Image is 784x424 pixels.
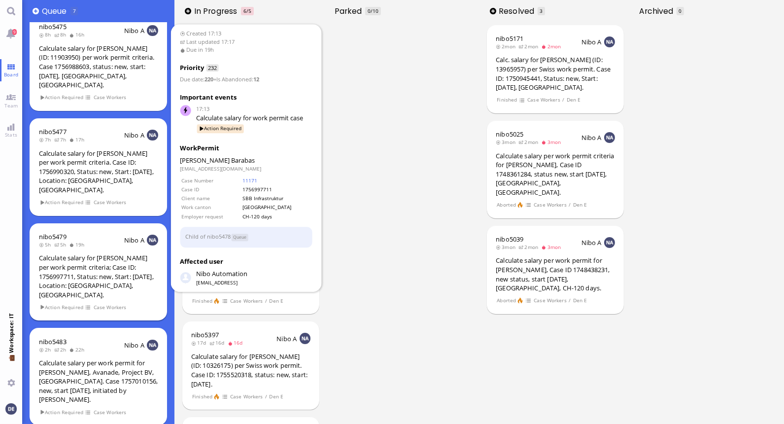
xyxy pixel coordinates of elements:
[265,392,268,401] span: /
[573,201,587,209] span: Den E
[568,296,571,305] span: /
[2,102,21,109] span: Team
[185,8,191,14] button: Add
[371,7,378,14] span: /10
[180,93,312,103] h3: Important events
[180,272,191,283] img: Nibo Automation
[191,330,219,339] a: nibo5397
[180,46,312,55] span: Due in 19h
[180,143,312,153] div: WorkPermit
[180,165,312,172] dd: [EMAIL_ADDRESS][DOMAIN_NAME]
[496,43,518,50] span: 2mon
[335,5,365,17] span: Parked
[518,43,541,50] span: 2mon
[192,297,212,305] span: Finished
[39,232,67,241] span: nibo5479
[54,136,69,143] span: 7h
[39,337,67,346] a: nibo5483
[604,237,615,248] img: NA
[147,340,158,351] img: NA
[191,339,209,346] span: 17d
[581,238,602,247] span: Nibo A
[534,201,567,209] span: Case Workers
[206,64,218,71] span: 232
[93,198,127,207] span: Case Workers
[39,149,158,195] div: Calculate salary for [PERSON_NAME] per work permit criteria. Case ID: 1756990320, Status: new, St...
[69,241,87,248] span: 19h
[639,5,677,17] span: Archived
[496,139,518,145] span: 3mon
[5,403,16,414] img: You
[197,125,244,133] span: Action Required
[42,5,70,17] span: Queue
[518,139,541,145] span: 2mon
[581,37,602,46] span: Nibo A
[562,96,565,104] span: /
[181,212,241,220] td: Employer request
[205,75,213,83] strong: 220
[242,194,311,202] td: SBB Infrastruktur
[54,31,69,38] span: 8h
[181,185,241,193] td: Case ID
[216,75,252,83] span: Is Abandoned
[39,253,158,299] div: Calculate salary for [PERSON_NAME] per work permit criteria; Case ID: 1756997711, Status: new, St...
[542,244,564,250] span: 3mon
[180,257,312,267] h3: Affected user
[490,8,496,14] button: Add
[573,296,587,305] span: Den E
[196,105,312,113] span: 17:13
[181,177,241,184] td: Case Number
[33,8,39,14] button: Add
[230,392,263,401] span: Case Workers
[604,132,615,143] img: NA
[496,130,523,139] span: nibo5025
[242,185,311,193] td: 1756997711
[246,7,251,14] span: /5
[196,279,247,286] span: [EMAIL_ADDRESS]
[54,241,69,248] span: 5h
[276,334,297,343] span: Nibo A
[540,7,543,14] span: 3
[180,63,204,72] span: Priority
[180,30,312,38] span: Created 17:13
[194,5,240,17] span: In progress
[243,7,246,14] span: 6
[496,151,615,197] div: Calculate salary per work permit criteria for [PERSON_NAME], Case ID 1748361284, status new, star...
[496,235,523,244] a: nibo5039
[69,31,87,38] span: 16h
[566,96,581,104] span: Den E
[7,353,15,375] span: 💼 Workspace: IT
[39,136,54,143] span: 7h
[124,131,144,140] span: Nibo A
[368,7,371,14] span: 0
[196,269,247,279] span: automation@nibo.ai
[496,256,615,292] div: Calculate salary per work permit for [PERSON_NAME], Case ID 1748438231, new status, start [DATE],...
[581,133,602,142] span: Nibo A
[180,156,230,165] span: [PERSON_NAME]
[496,244,518,250] span: 3mon
[185,233,231,240] a: Child of nibo5478
[253,75,259,83] strong: 12
[93,93,127,102] span: Case Workers
[124,236,144,245] span: Nibo A
[73,7,76,14] span: 7
[180,38,312,46] span: Last updated 17:17
[242,204,311,212] td: [GEOGRAPHIC_DATA]
[228,339,246,346] span: 16d
[147,25,158,36] img: NA
[496,55,615,92] div: Calc. salary for [PERSON_NAME] (ID: 13965957) per Swiss work permit. Case ID: 1750945441, Status:...
[39,127,67,136] a: nibo5477
[39,408,84,417] span: Action Required
[39,31,54,38] span: 8h
[497,201,516,209] span: Aborted
[527,96,561,104] span: Case Workers
[300,333,310,344] img: NA
[180,75,213,83] span: :
[196,113,312,123] div: Calculate salary for work permit case
[69,346,87,353] span: 22h
[242,177,257,184] a: 11171
[39,93,84,102] span: Action Required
